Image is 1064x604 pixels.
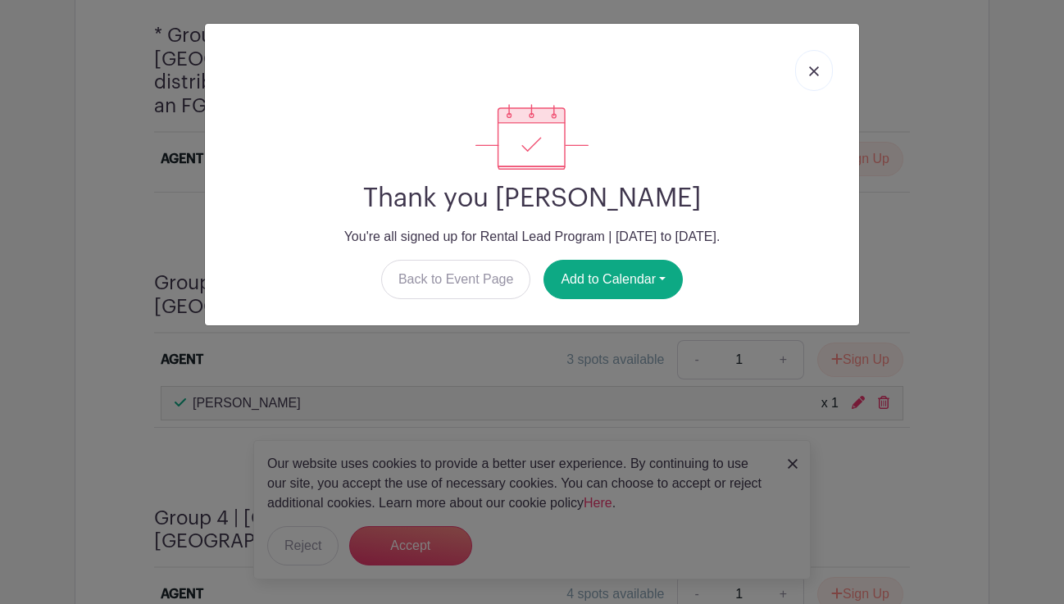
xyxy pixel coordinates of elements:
button: Add to Calendar [543,260,683,299]
img: signup_complete-c468d5dda3e2740ee63a24cb0ba0d3ce5d8a4ecd24259e683200fb1569d990c8.svg [475,104,589,170]
a: Back to Event Page [381,260,531,299]
h2: Thank you [PERSON_NAME] [218,183,846,214]
p: You're all signed up for Rental Lead Program | [DATE] to [DATE]. [218,227,846,247]
img: close_button-5f87c8562297e5c2d7936805f587ecaba9071eb48480494691a3f1689db116b3.svg [809,66,819,76]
